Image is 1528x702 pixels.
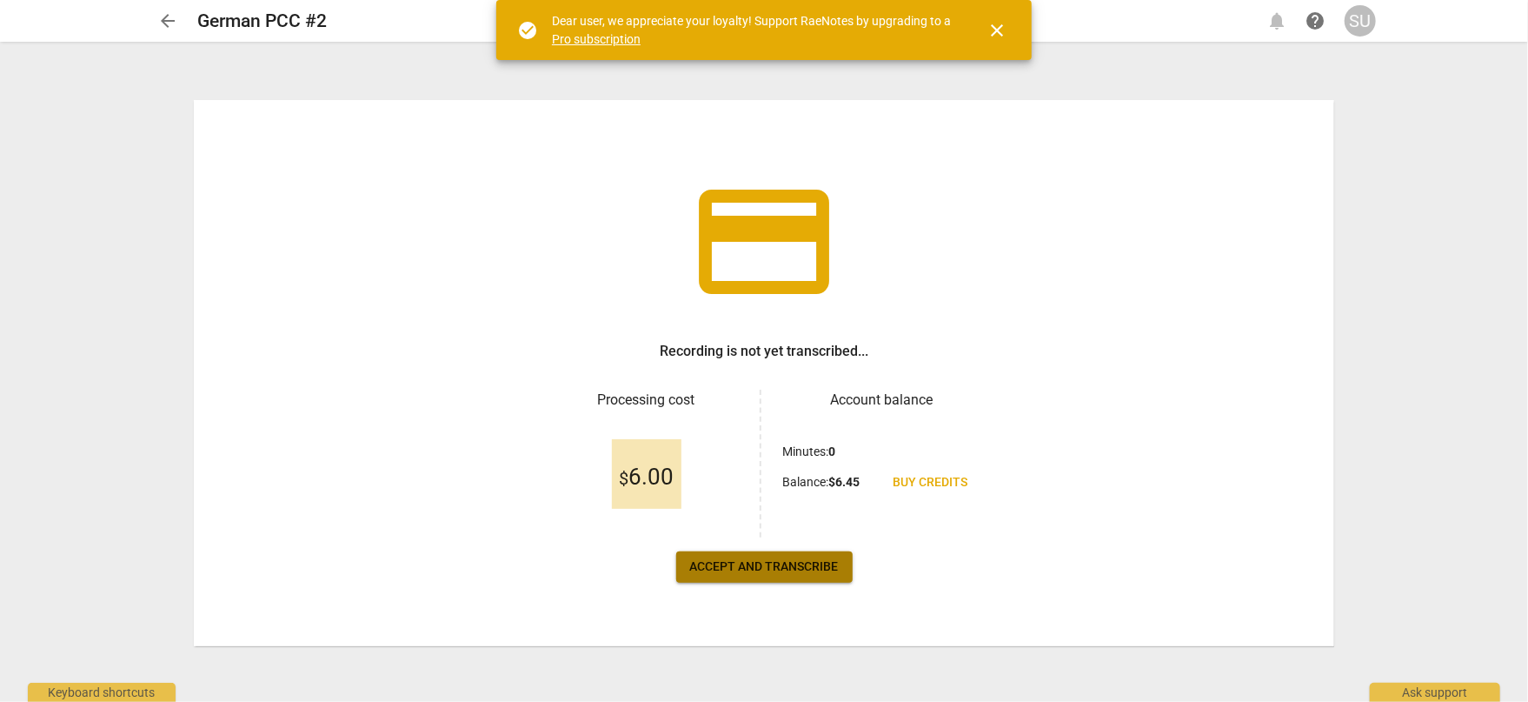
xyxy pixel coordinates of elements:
[686,164,842,320] span: credit_card
[879,467,981,498] a: Buy credits
[782,443,835,461] p: Minutes :
[1370,683,1500,702] div: Ask support
[828,475,860,489] b: $ 6.45
[547,390,746,411] h3: Processing cost
[1305,10,1325,31] span: help
[660,341,868,362] h3: Recording is not yet transcribed...
[197,10,327,32] h2: German PCC #2
[552,32,641,46] a: Pro subscription
[619,468,628,489] span: $
[782,473,860,491] p: Balance :
[976,10,1018,51] button: Close
[517,20,538,41] span: check_circle
[1345,5,1376,37] button: SU
[552,12,955,48] div: Dear user, we appreciate your loyalty! Support RaeNotes by upgrading to a
[828,445,835,458] b: 0
[1299,5,1331,37] a: Help
[690,558,839,576] span: Accept and transcribe
[676,552,853,583] button: Accept and transcribe
[28,683,176,702] div: Keyboard shortcuts
[619,465,674,491] span: 6.00
[987,20,1007,41] span: close
[893,474,967,491] span: Buy credits
[782,390,981,411] h3: Account balance
[157,10,178,31] span: arrow_back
